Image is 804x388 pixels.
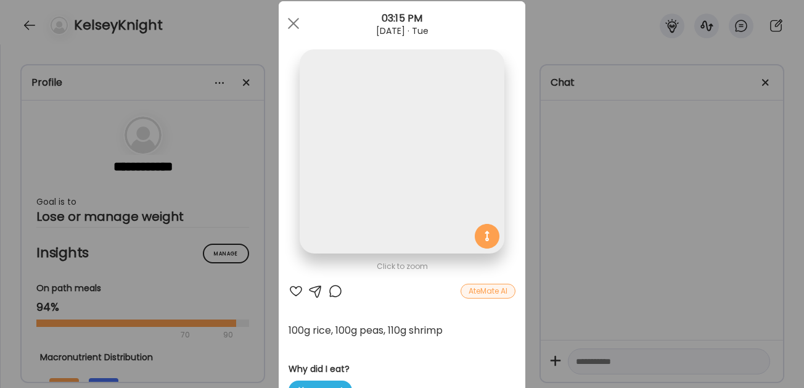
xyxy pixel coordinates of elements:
div: AteMate AI [461,284,515,299]
h3: Why did I eat? [289,363,515,376]
div: 100g rice, 100g peas, 110g shrimp [289,323,515,338]
div: 03:15 PM [279,11,525,26]
div: Click to zoom [289,259,515,274]
div: [DATE] · Tue [279,26,525,36]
